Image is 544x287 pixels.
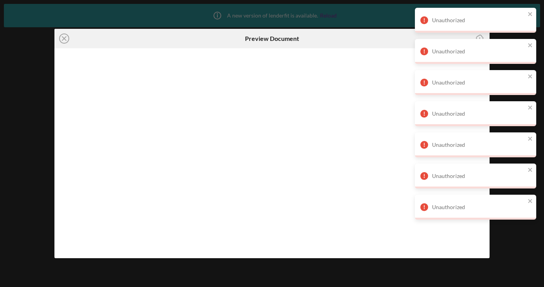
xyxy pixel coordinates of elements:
[528,42,533,49] button: close
[528,104,533,112] button: close
[432,142,525,148] div: Unauthorized
[528,11,533,18] button: close
[528,73,533,81] button: close
[432,111,525,117] div: Unauthorized
[528,136,533,143] button: close
[432,173,525,179] div: Unauthorized
[528,198,533,205] button: close
[432,48,525,55] div: Unauthorized
[432,17,525,23] div: Unauthorized
[432,79,525,86] div: Unauthorized
[54,48,490,259] iframe: Document Preview
[245,35,299,42] h6: Preview Document
[432,204,525,210] div: Unauthorized
[528,167,533,174] button: close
